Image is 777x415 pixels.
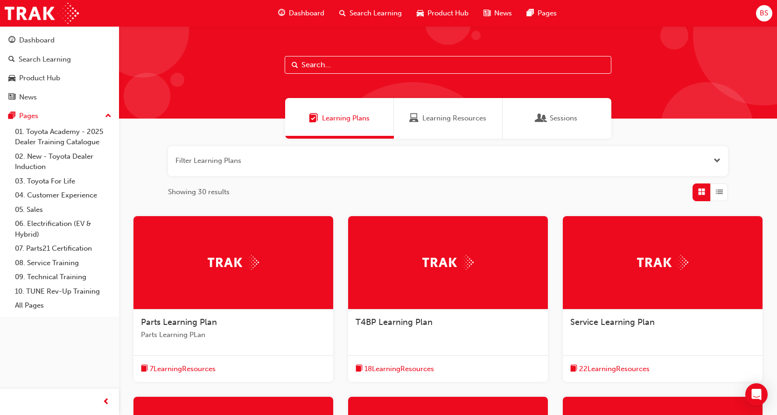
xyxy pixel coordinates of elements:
a: Learning PlansLearning Plans [285,98,394,139]
span: news-icon [483,7,490,19]
span: up-icon [105,110,112,122]
button: book-icon18LearningResources [356,363,434,375]
a: 06. Electrification (EV & Hybrid) [11,217,115,241]
a: 03. Toyota For Life [11,174,115,189]
span: Search Learning [350,8,402,19]
a: pages-iconPages [519,4,564,23]
a: car-iconProduct Hub [409,4,476,23]
span: Product Hub [427,8,469,19]
div: Dashboard [19,35,55,46]
span: Search [292,60,298,70]
span: 7 Learning Resources [150,364,216,374]
a: 10. TUNE Rev-Up Training [11,284,115,299]
a: TrakT4BP Learning Planbook-icon18LearningResources [348,216,548,382]
span: List [716,187,723,197]
a: Dashboard [4,32,115,49]
span: book-icon [141,363,148,375]
img: Trak [637,255,688,269]
a: 07. Parts21 Certification [11,241,115,256]
span: book-icon [356,363,363,375]
a: 08. Service Training [11,256,115,270]
span: pages-icon [527,7,534,19]
img: Trak [422,255,474,269]
a: TrakParts Learning PlanParts Learning PLanbook-icon7LearningResources [133,216,333,382]
span: Learning Plans [309,113,318,124]
span: Pages [538,8,557,19]
button: book-icon22LearningResources [570,363,650,375]
a: News [4,89,115,106]
span: 22 Learning Resources [579,364,650,374]
button: Pages [4,107,115,125]
a: 01. Toyota Academy - 2025 Dealer Training Catalogue [11,125,115,149]
a: 02. New - Toyota Dealer Induction [11,149,115,174]
div: News [19,92,37,103]
a: 05. Sales [11,203,115,217]
a: TrakService Learning Planbook-icon22LearningResources [563,216,763,382]
span: guage-icon [278,7,285,19]
span: Sessions [537,113,546,124]
div: Open Intercom Messenger [745,383,768,406]
span: Showing 30 results [168,187,230,197]
span: BS [760,8,768,19]
a: Learning ResourcesLearning Resources [394,98,503,139]
span: Sessions [550,113,577,124]
a: Product Hub [4,70,115,87]
span: Dashboard [289,8,324,19]
span: pages-icon [8,112,15,120]
span: Learning Resources [409,113,419,124]
span: Service Learning Plan [570,317,655,327]
span: prev-icon [103,396,110,408]
a: search-iconSearch Learning [332,4,409,23]
a: All Pages [11,298,115,313]
a: Search Learning [4,51,115,68]
span: Parts Learning PLan [141,330,326,340]
span: Parts Learning Plan [141,317,217,327]
span: car-icon [417,7,424,19]
div: Product Hub [19,73,60,84]
input: Search... [285,56,611,74]
button: book-icon7LearningResources [141,363,216,375]
button: Open the filter [714,155,721,166]
a: news-iconNews [476,4,519,23]
div: Search Learning [19,54,71,65]
span: news-icon [8,93,15,102]
span: Learning Resources [422,113,486,124]
img: Trak [5,3,79,24]
div: Pages [19,111,38,121]
a: SessionsSessions [503,98,611,139]
span: 18 Learning Resources [364,364,434,374]
span: News [494,8,512,19]
span: search-icon [8,56,15,64]
span: Learning Plans [322,113,370,124]
img: Trak [208,255,259,269]
button: BS [756,5,772,21]
a: 09. Technical Training [11,270,115,284]
span: search-icon [339,7,346,19]
a: 04. Customer Experience [11,188,115,203]
span: Grid [698,187,705,197]
span: guage-icon [8,36,15,45]
span: T4BP Learning Plan [356,317,433,327]
a: guage-iconDashboard [271,4,332,23]
span: car-icon [8,74,15,83]
button: DashboardSearch LearningProduct HubNews [4,30,115,107]
span: book-icon [570,363,577,375]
